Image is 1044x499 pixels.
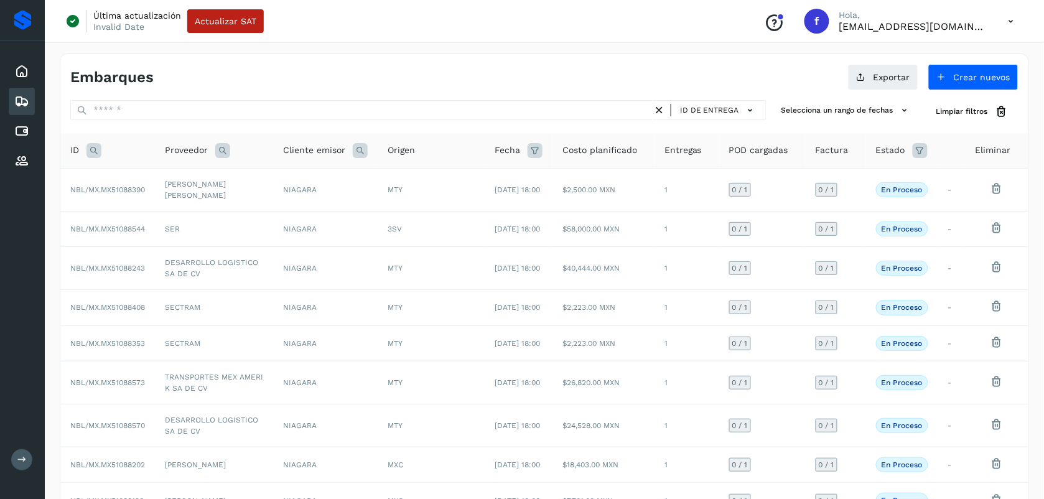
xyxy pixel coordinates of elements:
[732,340,748,347] span: 0 / 1
[664,144,702,157] span: Entregas
[273,247,378,290] td: NIAGARA
[938,325,966,361] td: -
[70,144,79,157] span: ID
[938,211,966,246] td: -
[70,303,145,312] span: NBL/MX.MX51088408
[283,144,345,157] span: Cliente emisor
[9,88,35,115] div: Embarques
[552,290,655,325] td: $2,223.00 MXN
[495,339,540,348] span: [DATE] 18:00
[655,325,719,361] td: 1
[776,100,916,121] button: Selecciona un rango de fechas
[976,144,1011,157] span: Eliminar
[655,361,719,404] td: 1
[819,340,834,347] span: 0 / 1
[819,461,834,469] span: 0 / 1
[70,460,145,469] span: NBL/MX.MX51088202
[655,290,719,325] td: 1
[882,378,923,387] p: En proceso
[273,290,378,325] td: NIAGARA
[552,404,655,447] td: $24,528.00 MXN
[93,21,144,32] p: Invalid Date
[926,100,1018,123] button: Limpiar filtros
[388,185,403,194] span: MTY
[816,144,849,157] span: Factura
[155,404,273,447] td: DESARROLLO LOGISTICO SA DE CV
[928,64,1018,90] button: Crear nuevos
[70,339,145,348] span: NBL/MX.MX51088353
[155,247,273,290] td: DESARROLLO LOGISTICO SA DE CV
[70,68,154,86] h4: Embarques
[882,303,923,312] p: En proceso
[882,225,923,233] p: En proceso
[388,378,403,387] span: MTY
[495,264,540,273] span: [DATE] 18:00
[495,421,540,430] span: [DATE] 18:00
[155,211,273,246] td: SER
[936,106,988,117] span: Limpiar filtros
[676,101,761,119] button: ID de entrega
[655,447,719,483] td: 1
[155,168,273,211] td: [PERSON_NAME] [PERSON_NAME]
[273,361,378,404] td: NIAGARA
[495,303,540,312] span: [DATE] 18:00
[882,264,923,273] p: En proceso
[882,185,923,194] p: En proceso
[819,304,834,311] span: 0 / 1
[655,404,719,447] td: 1
[388,421,403,430] span: MTY
[655,168,719,211] td: 1
[93,10,181,21] p: Última actualización
[273,404,378,447] td: NIAGARA
[655,247,719,290] td: 1
[552,447,655,483] td: $18,403.00 MXN
[9,58,35,85] div: Inicio
[70,225,145,233] span: NBL/MX.MX51088544
[70,264,145,273] span: NBL/MX.MX51088243
[938,361,966,404] td: -
[938,247,966,290] td: -
[273,447,378,483] td: NIAGARA
[70,378,145,387] span: NBL/MX.MX51088573
[187,9,264,33] button: Actualizar SAT
[938,447,966,483] td: -
[552,211,655,246] td: $58,000.00 MXN
[70,185,145,194] span: NBL/MX.MX51088390
[954,73,1010,82] span: Crear nuevos
[680,105,739,116] span: ID de entrega
[729,144,788,157] span: POD cargadas
[819,422,834,429] span: 0 / 1
[388,339,403,348] span: MTY
[732,461,748,469] span: 0 / 1
[155,447,273,483] td: [PERSON_NAME]
[9,118,35,145] div: Cuentas por pagar
[819,379,834,386] span: 0 / 1
[388,303,403,312] span: MTY
[882,339,923,348] p: En proceso
[732,186,748,194] span: 0 / 1
[848,64,918,90] button: Exportar
[552,325,655,361] td: $2,223.00 MXN
[655,211,719,246] td: 1
[9,147,35,175] div: Proveedores
[552,168,655,211] td: $2,500.00 MXN
[882,460,923,469] p: En proceso
[839,10,989,21] p: Hola,
[874,73,910,82] span: Exportar
[819,264,834,272] span: 0 / 1
[165,144,208,157] span: Proveedor
[495,185,540,194] span: [DATE] 18:00
[495,144,520,157] span: Fecha
[732,304,748,311] span: 0 / 1
[388,225,402,233] span: 3SV
[552,247,655,290] td: $40,444.00 MXN
[819,225,834,233] span: 0 / 1
[273,325,378,361] td: NIAGARA
[70,421,145,430] span: NBL/MX.MX51088570
[562,144,637,157] span: Costo planificado
[938,404,966,447] td: -
[495,378,540,387] span: [DATE] 18:00
[388,264,403,273] span: MTY
[732,422,748,429] span: 0 / 1
[495,460,540,469] span: [DATE] 18:00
